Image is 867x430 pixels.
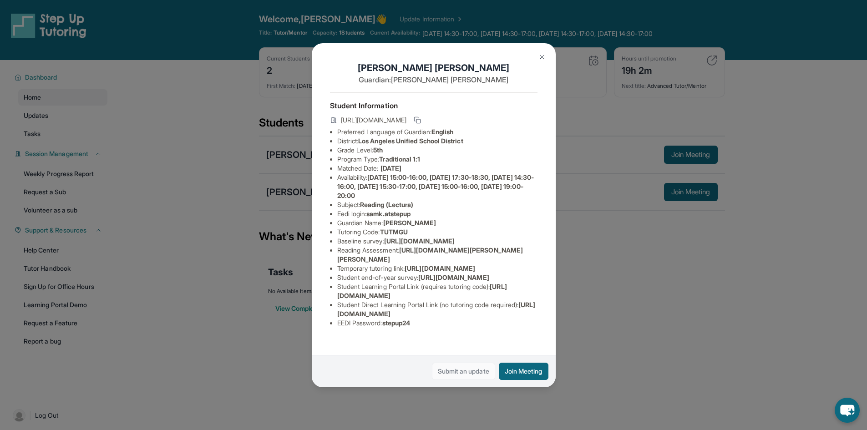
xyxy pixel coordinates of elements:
[337,164,537,173] li: Matched Date:
[412,115,423,126] button: Copy link
[384,237,455,245] span: [URL][DOMAIN_NAME]
[337,200,537,209] li: Subject :
[360,201,413,208] span: Reading (Lectura)
[337,282,537,300] li: Student Learning Portal Link (requires tutoring code) :
[337,273,537,282] li: Student end-of-year survey :
[379,155,420,163] span: Traditional 1:1
[337,173,537,200] li: Availability:
[418,273,489,281] span: [URL][DOMAIN_NAME]
[835,398,860,423] button: chat-button
[432,363,495,380] a: Submit an update
[380,164,401,172] span: [DATE]
[330,74,537,85] p: Guardian: [PERSON_NAME] [PERSON_NAME]
[366,210,411,218] span: samk.atstepup
[431,128,454,136] span: English
[337,173,534,199] span: [DATE] 15:00-16:00, [DATE] 17:30-18:30, [DATE] 14:30-16:00, [DATE] 15:30-17:00, [DATE] 15:00-16:0...
[341,116,406,125] span: [URL][DOMAIN_NAME]
[538,53,546,61] img: Close Icon
[330,61,537,74] h1: [PERSON_NAME] [PERSON_NAME]
[380,228,408,236] span: TUTMGU
[358,137,463,145] span: Los Angeles Unified School District
[383,219,436,227] span: [PERSON_NAME]
[337,300,537,319] li: Student Direct Learning Portal Link (no tutoring code required) :
[337,228,537,237] li: Tutoring Code :
[337,319,537,328] li: EEDI Password :
[373,146,383,154] span: 5th
[337,209,537,218] li: Eedi login :
[337,246,523,263] span: [URL][DOMAIN_NAME][PERSON_NAME][PERSON_NAME]
[337,237,537,246] li: Baseline survey :
[337,127,537,137] li: Preferred Language of Guardian:
[337,218,537,228] li: Guardian Name :
[337,137,537,146] li: District:
[382,319,411,327] span: stepup24
[330,100,537,111] h4: Student Information
[499,363,548,380] button: Join Meeting
[337,146,537,155] li: Grade Level:
[337,155,537,164] li: Program Type:
[337,246,537,264] li: Reading Assessment :
[405,264,475,272] span: [URL][DOMAIN_NAME]
[337,264,537,273] li: Temporary tutoring link :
